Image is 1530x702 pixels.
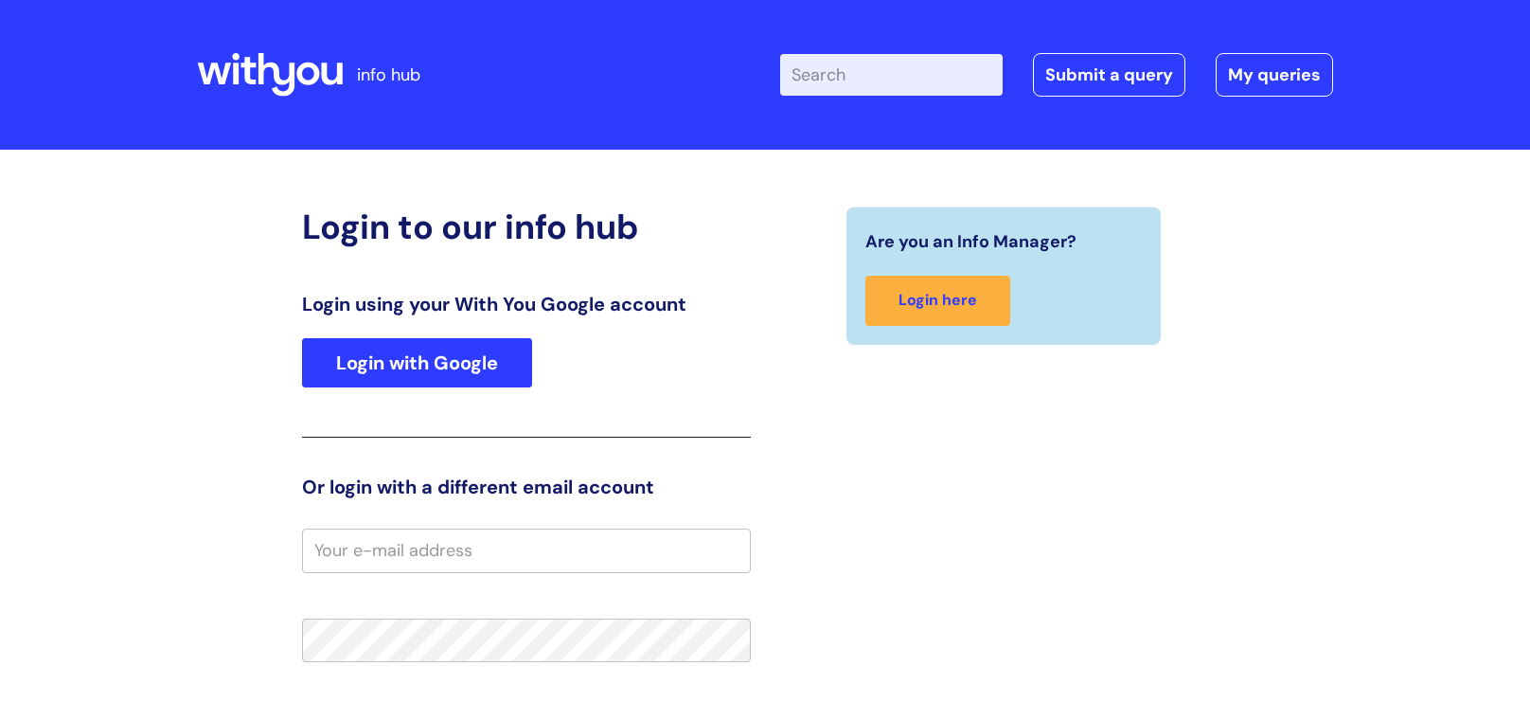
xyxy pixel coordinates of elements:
[302,476,751,498] h3: Or login with a different email account
[865,226,1076,257] span: Are you an Info Manager?
[302,207,751,247] h2: Login to our info hub
[357,60,420,90] p: info hub
[302,293,751,315] h3: Login using your With You Google account
[865,276,1010,326] a: Login here
[780,54,1003,96] input: Search
[1033,53,1185,97] a: Submit a query
[1216,53,1333,97] a: My queries
[302,338,532,387] a: Login with Google
[302,529,751,572] input: Your e-mail address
